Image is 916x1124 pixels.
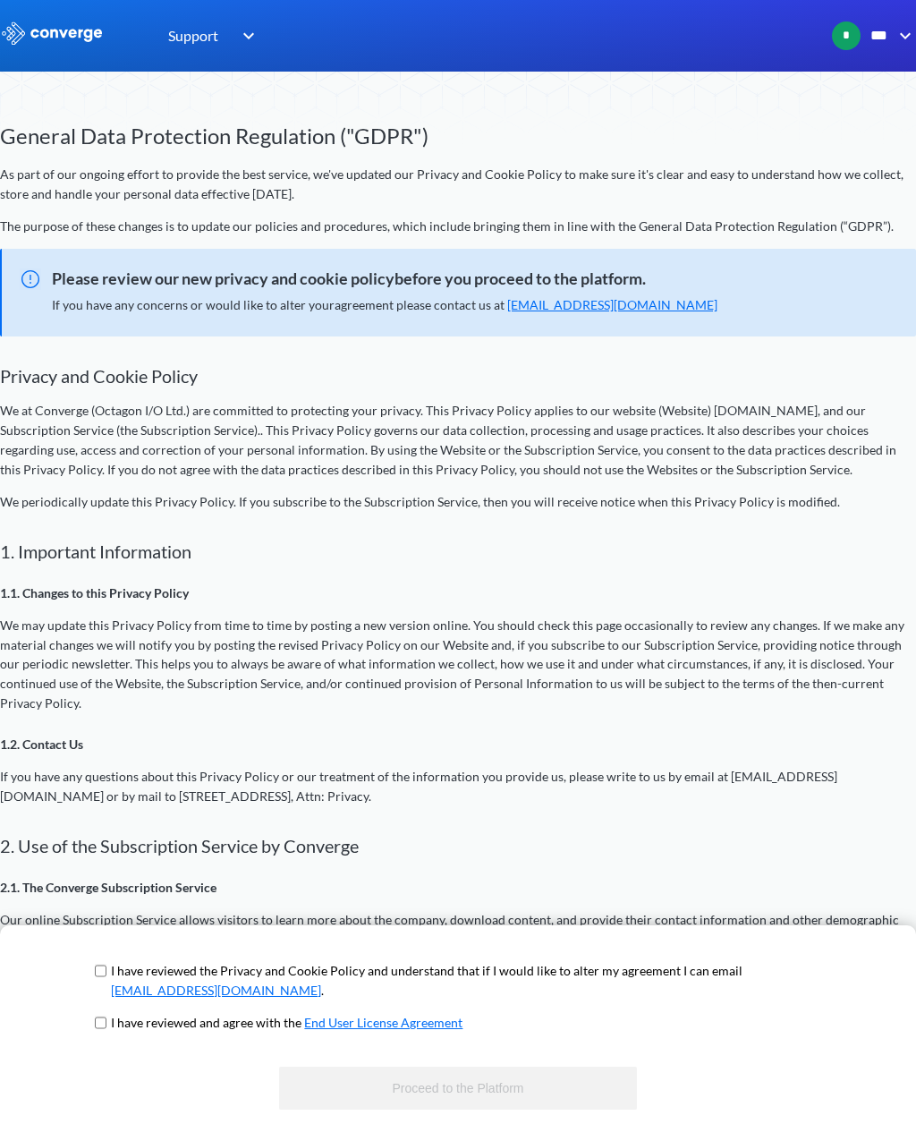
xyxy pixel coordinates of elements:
[168,24,218,47] span: Support
[507,297,717,312] a: [EMAIL_ADDRESS][DOMAIN_NAME]
[111,961,824,1001] p: I have reviewed the Privacy and Cookie Policy and understand that if I would like to alter my agr...
[231,25,259,47] img: downArrow.svg
[279,1067,637,1110] button: Proceed to the Platform
[111,1013,462,1033] p: I have reviewed and agree with the
[52,297,717,312] span: If you have any concerns or would like to alter your agreement please contact us at
[111,983,321,998] a: [EMAIL_ADDRESS][DOMAIN_NAME]
[2,267,898,292] span: Please review our new privacy and cookie policybefore you proceed to the platform.
[887,25,916,47] img: downArrow.svg
[304,1015,462,1030] a: End User License Agreement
